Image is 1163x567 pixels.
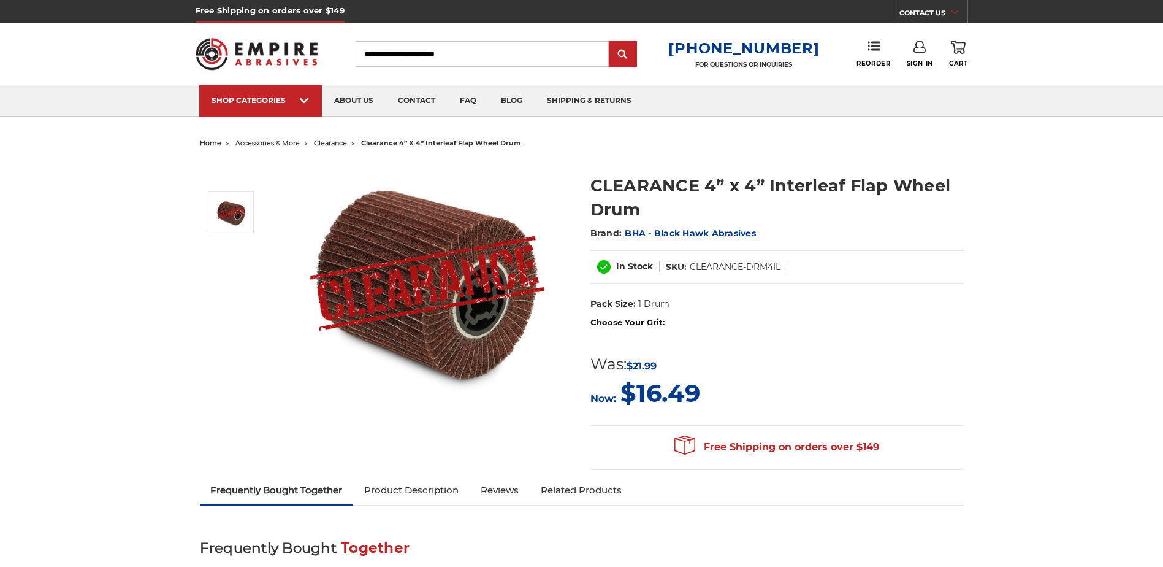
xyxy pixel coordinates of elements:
a: contact [386,85,448,117]
span: Free Shipping on orders over $149 [674,435,879,460]
span: In Stock [616,261,653,272]
a: Cart [949,40,967,67]
span: Cart [949,60,967,67]
a: CONTACT US [899,6,967,23]
a: Reviews [470,477,530,504]
div: SHOP CATEGORIES [212,96,310,105]
h1: CLEARANCE 4” x 4” Interleaf Flap Wheel Drum [590,174,964,222]
span: Reorder [856,60,890,67]
a: clearance [314,139,347,147]
a: blog [489,85,535,117]
a: Product Description [353,477,470,504]
a: Frequently Bought Together [200,477,354,504]
a: Reorder [856,40,890,67]
dt: Pack Size: [590,298,636,310]
img: Empire Abrasives [196,30,318,78]
span: Now: [590,393,616,404]
span: Frequently Bought [200,539,337,557]
a: BHA - Black Hawk Abrasives [625,228,756,239]
a: accessories & more [235,139,300,147]
div: Was: [590,353,700,376]
dd: 1 Drum [638,298,669,310]
a: home [200,139,221,147]
img: CLEARANCE 4” x 4” Interleaf Flap Wheel Drum [216,198,246,228]
span: $16.49 [620,378,700,408]
dt: SKU: [666,261,687,274]
span: Sign In [907,60,933,67]
a: Related Products [530,477,633,504]
a: [PHONE_NUMBER] [668,39,819,57]
span: Brand: [590,228,622,239]
a: faq [448,85,489,117]
label: Choose Your Grit: [590,317,964,329]
input: Submit [611,42,635,67]
dd: CLEARANCE-DRM4IL [690,261,780,274]
span: $21.99 [627,360,657,372]
a: about us [322,85,386,117]
p: FOR QUESTIONS OR INQUIRIES [668,61,819,69]
span: Together [341,539,410,557]
span: clearance 4” x 4” interleaf flap wheel drum [361,139,521,147]
img: CLEARANCE 4” x 4” Interleaf Flap Wheel Drum [305,161,550,406]
a: shipping & returns [535,85,644,117]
